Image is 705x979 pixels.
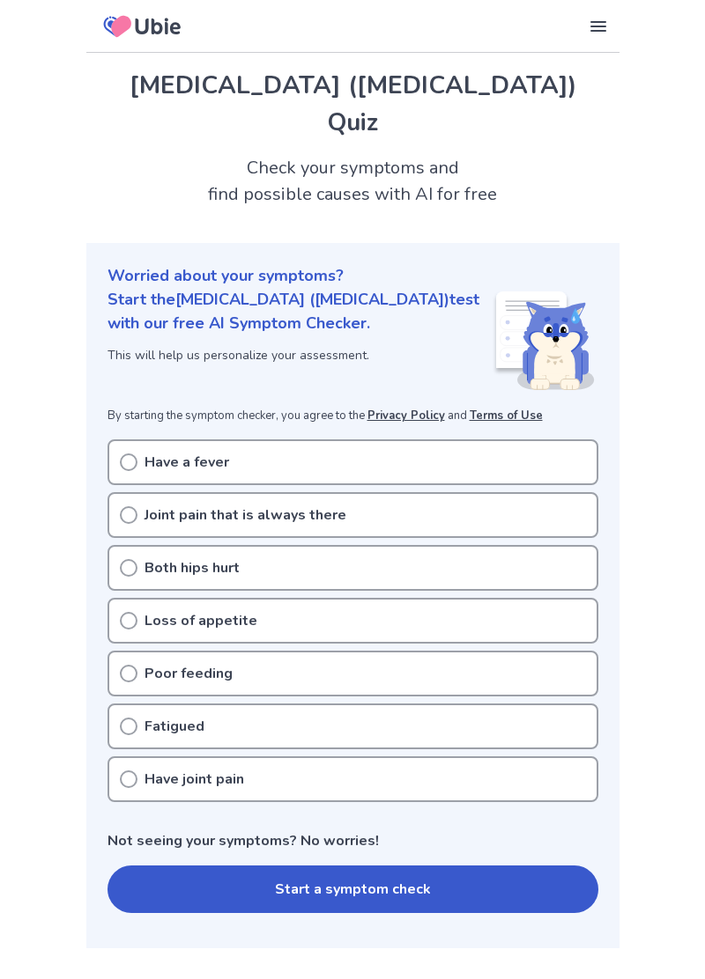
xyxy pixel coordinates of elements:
p: Fatigued [145,716,204,737]
a: Privacy Policy [367,408,445,423]
p: Both hips hurt [145,557,240,578]
p: Loss of appetite [145,610,257,631]
button: Start a symptom check [108,865,598,913]
p: Not seeing your symptoms? No worries! [108,830,598,851]
p: Start the [MEDICAL_DATA] ([MEDICAL_DATA]) test with our free AI Symptom Checker. [108,288,493,335]
h1: [MEDICAL_DATA] ([MEDICAL_DATA]) Quiz [108,67,598,141]
p: Have joint pain [145,769,244,790]
p: This will help us personalize your assessment. [108,346,493,364]
p: Joint pain that is always there [145,504,346,526]
p: Poor feeding [145,663,233,684]
img: Shiba [493,291,595,390]
p: Worried about your symptoms? [108,264,598,288]
h2: Check your symptoms and find possible causes with AI for free [86,155,620,208]
a: Terms of Use [470,408,543,423]
p: Have a fever [145,452,229,473]
p: By starting the symptom checker, you agree to the and [108,408,598,425]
